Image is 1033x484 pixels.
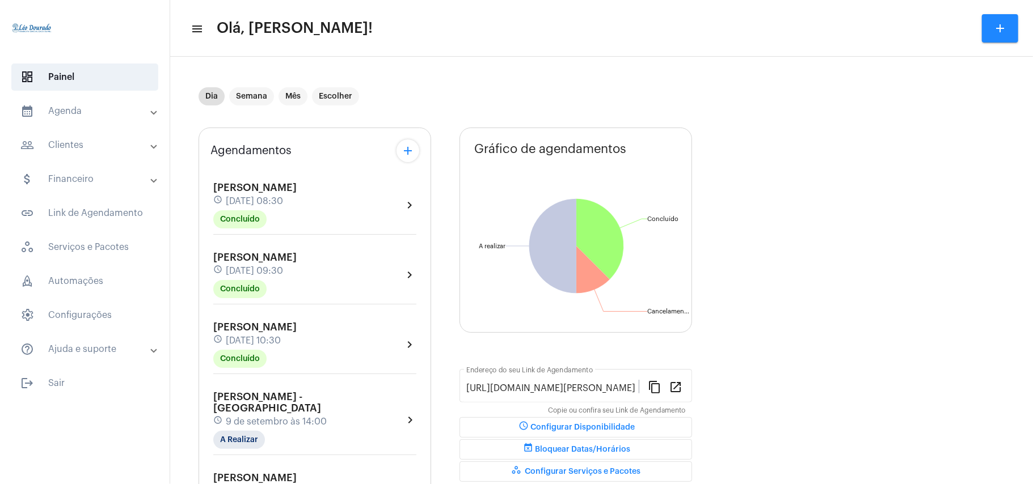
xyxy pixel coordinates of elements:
mat-icon: chevron_right [403,413,416,427]
mat-icon: schedule [213,265,224,277]
span: sidenav icon [20,240,34,254]
mat-icon: schedule [213,195,224,207]
img: 4c910ca3-f26c-c648-53c7-1a2041c6e520.jpg [9,6,54,51]
span: Automações [11,268,158,295]
span: [PERSON_NAME] [213,322,297,332]
span: sidenav icon [20,274,34,288]
span: Link de Agendamento [11,199,158,227]
mat-icon: schedule [213,334,224,347]
span: Configurar Serviços e Pacotes [511,468,640,475]
mat-expansion-panel-header: sidenav iconClientes [7,131,170,159]
text: Cancelamen... [647,308,689,315]
mat-panel-title: Financeiro [20,172,151,186]
mat-icon: event_busy [521,443,535,456]
mat-panel-title: Ajuda e suporte [20,342,151,356]
mat-chip: Semana [229,87,274,105]
mat-hint: Copie ou confira seu Link de Agendamento [548,407,685,415]
mat-panel-title: Agenda [20,104,151,118]
span: [PERSON_NAME] [213,252,297,262]
span: sidenav icon [20,70,34,84]
mat-chip: Dia [199,87,225,105]
button: Bloquear Datas/Horários [459,439,692,460]
mat-icon: sidenav icon [20,104,34,118]
span: Sair [11,370,158,397]
span: Painel [11,63,158,91]
mat-icon: add [993,22,1007,35]
span: Bloquear Datas/Horários [521,445,630,453]
mat-icon: sidenav icon [20,206,34,220]
mat-chip: Escolher [312,87,359,105]
mat-expansion-panel-header: sidenav iconAjuda e suporte [7,336,170,363]
mat-expansion-panel-header: sidenav iconFinanceiro [7,165,170,193]
span: [PERSON_NAME] [213,182,297,193]
span: sidenav icon [20,308,34,322]
mat-chip: A Realizar [213,431,265,449]
span: Serviços e Pacotes [11,233,158,261]
button: Configurar Disponibilidade [459,417,692,438]
span: [DATE] 08:30 [226,196,283,206]
span: Olá, [PERSON_NAME]! [217,19,373,37]
span: [PERSON_NAME] - [GEOGRAPHIC_DATA] [213,392,321,413]
mat-icon: sidenav icon [20,172,34,186]
span: [DATE] 10:30 [226,336,281,346]
span: [DATE] 09:30 [226,266,283,276]
mat-chip: Concluído [213,210,267,228]
text: Concluído [647,216,678,222]
mat-icon: chevron_right [403,338,416,351]
mat-icon: add [401,144,415,158]
mat-icon: chevron_right [403,268,416,282]
mat-icon: sidenav icon [20,138,34,152]
mat-icon: workspaces_outlined [511,465,525,478]
mat-chip: Concluído [213,280,267,298]
mat-icon: chevron_right [403,198,416,212]
mat-icon: schedule [213,415,224,428]
mat-icon: sidenav icon [20,342,34,356]
mat-icon: schedule [517,421,530,434]
span: Configurações [11,302,158,329]
mat-panel-title: Clientes [20,138,151,152]
button: Configurar Serviços e Pacotes [459,461,692,482]
span: Configurar Disponibilidade [517,423,635,431]
mat-icon: content_copy [648,380,661,393]
span: [PERSON_NAME] [213,473,297,483]
text: A realizar [479,243,505,249]
span: Gráfico de agendamentos [474,142,626,156]
mat-chip: Concluído [213,350,267,368]
span: Agendamentos [210,145,292,157]
input: Link [466,383,639,393]
mat-chip: Mês [279,87,307,105]
mat-icon: open_in_new [669,380,682,393]
mat-icon: sidenav icon [20,376,34,390]
span: 9 de setembro às 14:00 [226,417,327,427]
mat-icon: sidenav icon [191,22,202,36]
mat-expansion-panel-header: sidenav iconAgenda [7,97,170,125]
